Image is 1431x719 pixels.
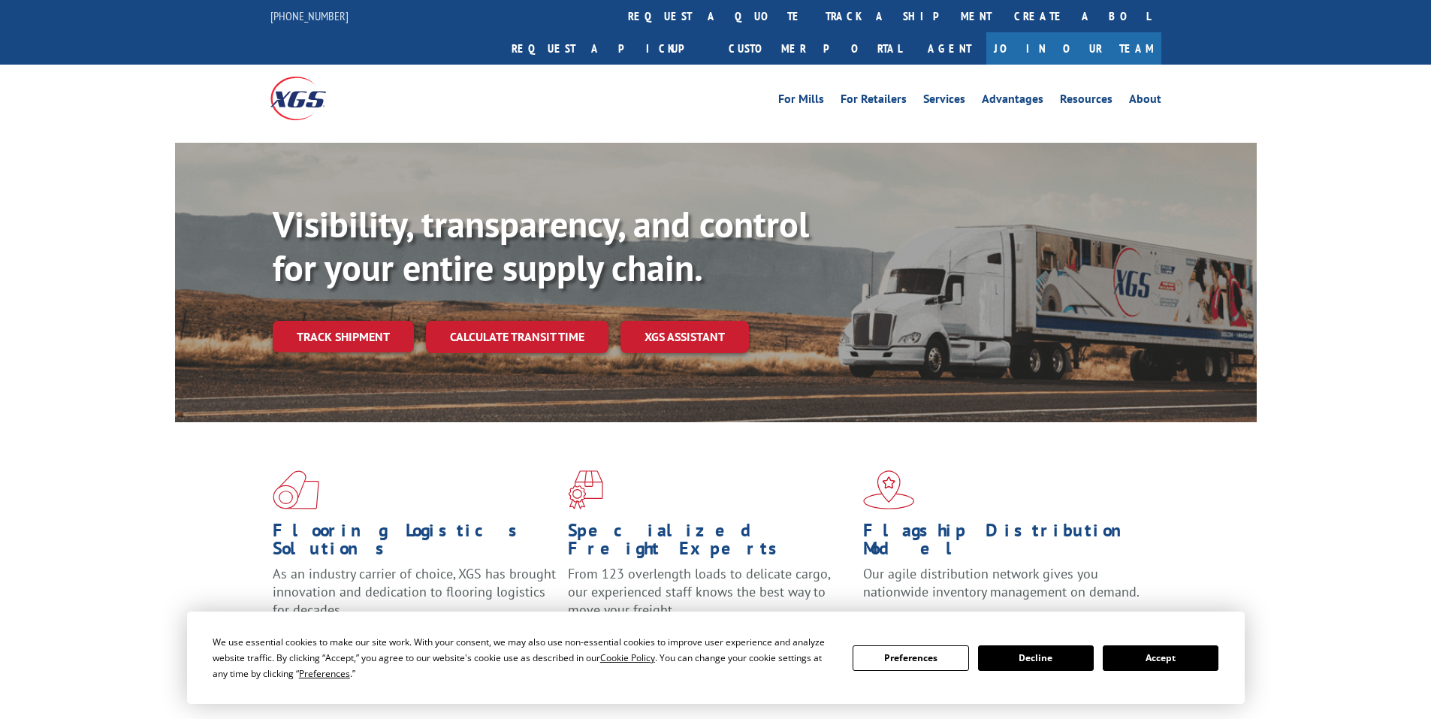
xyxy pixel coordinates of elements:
a: For Retailers [841,93,907,110]
a: Customer Portal [717,32,913,65]
p: From 123 overlength loads to delicate cargo, our experienced staff knows the best way to move you... [568,565,852,632]
a: Track shipment [273,321,414,352]
a: Agent [913,32,986,65]
span: Cookie Policy [600,651,655,664]
img: xgs-icon-focused-on-flooring-red [568,470,603,509]
a: Resources [1060,93,1112,110]
a: For Mills [778,93,824,110]
button: Preferences [853,645,968,671]
span: As an industry carrier of choice, XGS has brought innovation and dedication to flooring logistics... [273,565,556,618]
a: About [1129,93,1161,110]
a: Advantages [982,93,1043,110]
a: XGS ASSISTANT [620,321,749,353]
a: Services [923,93,965,110]
h1: Flagship Distribution Model [863,521,1147,565]
button: Accept [1103,645,1218,671]
img: xgs-icon-flagship-distribution-model-red [863,470,915,509]
a: Join Our Team [986,32,1161,65]
button: Decline [978,645,1094,671]
a: Request a pickup [500,32,717,65]
b: Visibility, transparency, and control for your entire supply chain. [273,201,809,291]
img: xgs-icon-total-supply-chain-intelligence-red [273,470,319,509]
h1: Specialized Freight Experts [568,521,852,565]
span: Our agile distribution network gives you nationwide inventory management on demand. [863,565,1140,600]
span: Preferences [299,667,350,680]
a: [PHONE_NUMBER] [270,8,349,23]
div: We use essential cookies to make our site work. With your consent, we may also use non-essential ... [213,634,835,681]
div: Cookie Consent Prompt [187,612,1245,704]
a: Calculate transit time [426,321,608,353]
h1: Flooring Logistics Solutions [273,521,557,565]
